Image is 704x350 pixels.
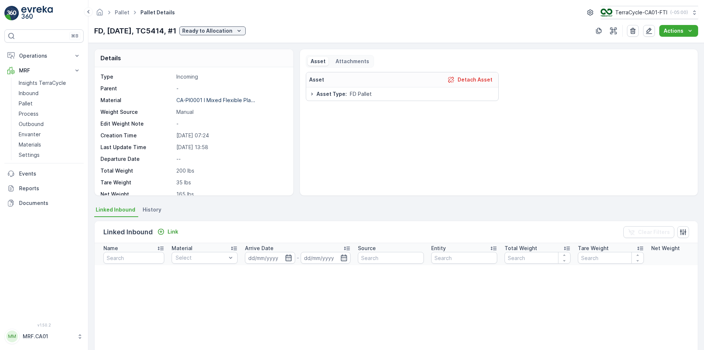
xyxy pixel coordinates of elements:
[4,181,84,196] a: Reports
[21,6,53,21] img: logo_light-DOdMpM7g.png
[176,132,286,139] p: [DATE] 07:24
[19,151,40,159] p: Settings
[176,85,286,92] p: -
[103,245,118,252] p: Name
[638,228,670,236] p: Clear Filters
[16,140,84,150] a: Materials
[100,54,121,62] p: Details
[94,25,176,36] p: FD, [DATE], TC5414, #1
[100,85,173,92] p: Parent
[358,245,376,252] p: Source
[578,252,644,264] input: Search
[350,90,372,98] span: FD Pallet
[16,88,84,98] a: Inbound
[659,25,698,37] button: Actions
[334,58,369,65] p: Attachments
[358,252,424,264] input: Search
[19,185,81,192] p: Reports
[309,76,324,83] p: Asset
[505,252,571,264] input: Search
[6,331,18,342] div: MM
[245,252,295,264] input: dd/mm/yyyy
[100,179,173,186] p: Tare Weight
[4,63,84,78] button: MRF
[505,245,537,252] p: Total Weight
[176,155,286,163] p: --
[431,245,446,252] p: Entity
[458,76,492,83] p: Detach Asset
[297,253,299,262] p: -
[615,9,667,16] p: TerraCycle-CA01-FTI
[19,110,38,118] p: Process
[100,97,173,104] p: Material
[19,120,44,128] p: Outbound
[4,323,84,327] span: v 1.50.2
[301,252,351,264] input: dd/mm/yyyy
[100,73,173,80] p: Type
[176,108,286,116] p: Manual
[19,131,41,138] p: Envanter
[100,132,173,139] p: Creation Time
[103,227,153,237] p: Linked Inbound
[100,108,173,116] p: Weight Source
[601,8,612,17] img: TC_BVHiTW6.png
[311,58,326,65] p: Asset
[172,245,192,252] p: Material
[96,206,135,213] span: Linked Inbound
[115,9,129,15] a: Pallet
[103,252,164,264] input: Search
[4,196,84,210] a: Documents
[154,227,181,236] button: Link
[4,48,84,63] button: Operations
[623,226,674,238] button: Clear Filters
[176,97,255,103] p: CA-PI0001 I Mixed Flexible Pla...
[4,166,84,181] a: Events
[100,120,173,127] p: Edit Weight Note
[431,252,497,264] input: Search
[100,167,173,174] p: Total Weight
[19,170,81,177] p: Events
[176,73,286,80] p: Incoming
[664,27,683,35] p: Actions
[100,144,173,151] p: Last Update Time
[4,329,84,344] button: MMMRF.CA01
[16,78,84,88] a: Insights TerraCycle
[179,26,246,35] button: Ready to Allocation
[651,245,680,252] p: Net Weight
[19,79,66,87] p: Insights TerraCycle
[100,155,173,163] p: Departure Date
[19,90,38,97] p: Inbound
[71,33,78,39] p: ⌘B
[578,245,609,252] p: Tare Weight
[19,199,81,207] p: Documents
[16,150,84,160] a: Settings
[176,120,286,127] p: -
[4,6,19,21] img: logo
[601,6,698,19] button: TerraCycle-CA01-FTI(-05:00)
[23,333,73,340] p: MRF.CA01
[16,119,84,129] a: Outbound
[19,52,69,59] p: Operations
[16,129,84,140] a: Envanter
[176,254,226,261] p: Select
[176,179,286,186] p: 35 lbs
[19,141,41,148] p: Materials
[176,191,286,198] p: 165 lbs
[16,109,84,119] a: Process
[96,11,104,17] a: Homepage
[143,206,161,213] span: History
[670,10,688,15] p: ( -05:00 )
[182,27,232,35] p: Ready to Allocation
[139,9,176,16] span: Pallet Details
[16,98,84,109] a: Pallet
[168,228,178,235] p: Link
[19,67,69,74] p: MRF
[316,90,347,98] span: Asset Type :
[444,75,495,84] button: Detach Asset
[100,191,173,198] p: Net Weight
[19,100,33,107] p: Pallet
[176,167,286,174] p: 200 lbs
[245,245,274,252] p: Arrive Date
[176,144,286,151] p: [DATE] 13:58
